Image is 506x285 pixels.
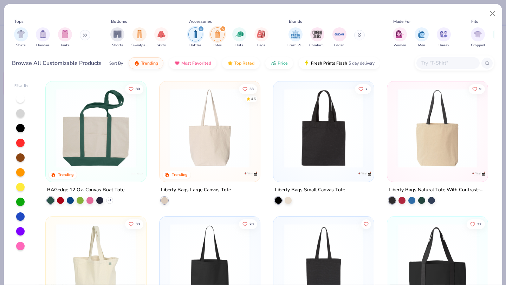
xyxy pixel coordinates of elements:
[275,186,345,194] div: Liberty Bags Small Canvas Tote
[222,57,260,69] button: Top Rated
[136,30,143,38] img: Sweatpants Image
[36,43,50,48] span: Hoodies
[47,186,124,194] div: BAGedge 12 Oz. Canvas Boat Tote
[253,88,339,168] img: a2ea6b25-7160-44a7-ae64-d91a602c5e84
[349,59,375,67] span: 5 day delivery
[355,84,371,94] button: Like
[244,167,258,181] img: Liberty Bags logo
[471,43,485,48] span: Cropped
[418,43,425,48] span: Men
[181,60,211,66] span: Most Favorited
[365,87,368,91] span: 7
[334,29,345,40] img: Gildan Image
[235,43,243,48] span: Hats
[440,30,448,38] img: Unisex Image
[287,27,304,48] button: filter button
[249,222,254,226] span: 20
[214,30,221,38] img: Totes Image
[157,30,166,38] img: Skirts Image
[309,27,325,48] div: filter for Comfort Colors
[239,219,257,229] button: Like
[332,27,346,48] div: filter for Gildan
[437,27,451,48] button: filter button
[36,27,50,48] button: filter button
[415,27,429,48] div: filter for Men
[299,57,380,69] button: Fresh Prints Flash5 day delivery
[389,186,486,194] div: Liberty Bags Natural Tote With Contrast-Color Handles
[421,59,475,67] input: Try "T-Shirt"
[53,88,139,168] img: 0486bd9f-63a6-4ed9-b254-6ac5fae3ddb5
[169,57,216,69] button: Most Favorited
[257,43,265,48] span: Bags
[12,59,102,67] div: Browse All Customizable Products
[129,57,163,69] button: Trending
[232,27,246,48] button: filter button
[174,60,180,66] img: most_fav.gif
[154,27,168,48] button: filter button
[287,43,304,48] span: Fresh Prints
[131,43,148,48] span: Sweatpants
[394,43,406,48] span: Women
[125,84,144,94] button: Like
[254,27,268,48] button: filter button
[467,219,485,229] button: Like
[189,43,201,48] span: Bottles
[60,43,70,48] span: Tanks
[437,27,451,48] div: filter for Unisex
[141,60,158,66] span: Trending
[312,29,323,40] img: Comfort Colors Image
[234,60,254,66] span: Top Rated
[113,30,122,38] img: Shorts Image
[332,27,346,48] button: filter button
[58,27,72,48] div: filter for Tanks
[439,43,449,48] span: Unisex
[188,27,202,48] button: filter button
[289,18,302,25] div: Brands
[136,222,140,226] span: 33
[249,87,254,91] span: 33
[287,27,304,48] div: filter for Fresh Prints
[393,27,407,48] div: filter for Women
[361,219,371,229] button: Like
[167,88,253,168] img: 18a346f4-066a-4ba1-bd8c-7160f2b46754
[486,7,499,20] button: Close
[110,27,124,48] div: filter for Shorts
[17,30,25,38] img: Shirts Image
[125,219,144,229] button: Like
[58,27,72,48] button: filter button
[394,88,481,168] img: 4eef1cd2-1b12-4e58-ab3b-8be782f5c6af
[366,88,453,168] img: e2041836-cfb6-4b61-8983-5f481d7daa73
[210,27,225,48] div: filter for Totes
[227,60,233,66] img: TopRated.gif
[471,27,485,48] div: filter for Cropped
[479,87,481,91] span: 9
[251,96,256,101] div: 4.6
[280,88,367,168] img: 119f3be6-5c8d-4dec-a817-4e77bf7f5439
[14,27,28,48] button: filter button
[265,57,293,69] button: Price
[14,27,28,48] div: filter for Shirts
[111,18,127,25] div: Bottoms
[278,60,288,66] span: Price
[235,30,244,38] img: Hats Image
[131,27,148,48] div: filter for Sweatpants
[157,43,166,48] span: Skirts
[469,84,485,94] button: Like
[239,84,257,94] button: Like
[418,30,426,38] img: Men Image
[232,27,246,48] div: filter for Hats
[189,18,212,25] div: Accessories
[474,30,482,38] img: Cropped Image
[61,30,69,38] img: Tanks Image
[358,167,372,181] img: Liberty Bags logo
[134,60,140,66] img: trending.gif
[477,222,481,226] span: 37
[393,18,411,25] div: Made For
[471,167,485,181] img: Liberty Bags logo
[136,87,140,91] span: 89
[334,43,344,48] span: Gildan
[16,43,26,48] span: Shirts
[36,27,50,48] div: filter for Hoodies
[254,27,268,48] div: filter for Bags
[213,43,222,48] span: Totes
